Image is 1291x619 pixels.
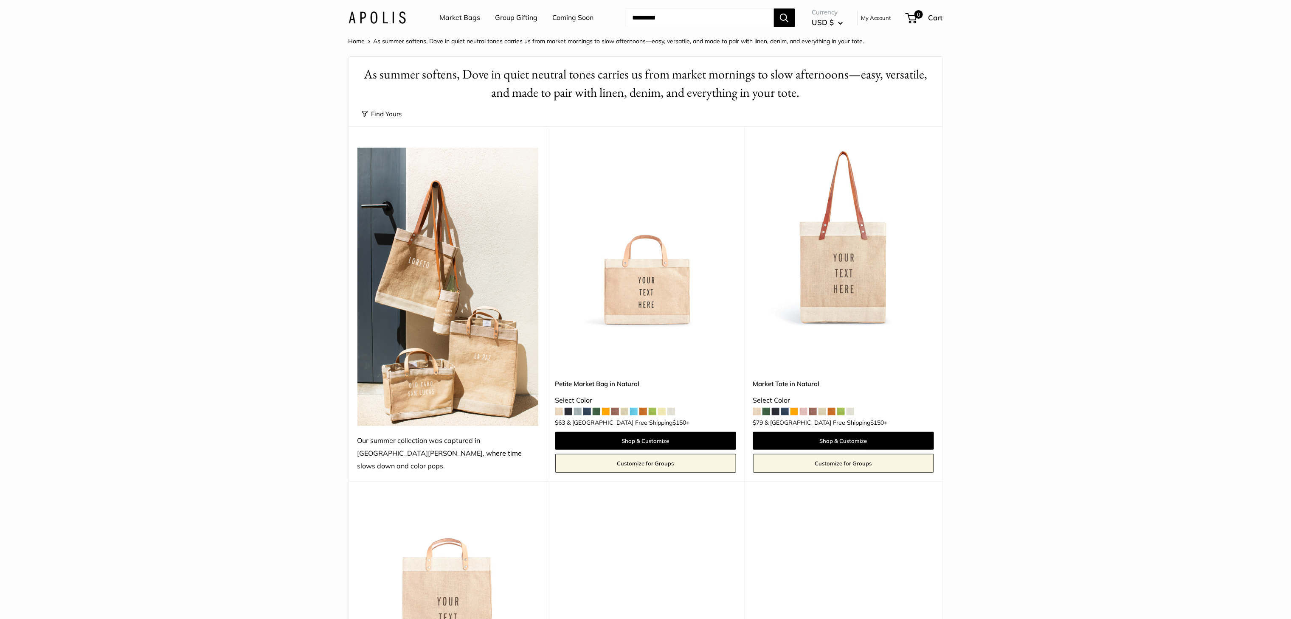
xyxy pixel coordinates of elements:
[495,11,538,24] a: Group Gifting
[357,434,538,473] div: Our summer collection was captured in [GEOGRAPHIC_DATA][PERSON_NAME], where time slows down and c...
[673,419,686,426] span: $150
[753,379,934,389] a: Market Tote in Natural
[753,148,934,328] img: description_Make it yours with custom printed text.
[362,65,930,102] h1: As summer softens, Dove in quiet neutral tones carries us from market mornings to slow afternoons...
[555,432,736,450] a: Shop & Customize
[753,432,934,450] a: Shop & Customize
[374,37,864,45] span: As summer softens, Dove in quiet neutral tones carries us from market mornings to slow afternoons...
[753,454,934,473] a: Customize for Groups
[349,11,406,24] img: Apolis
[906,11,943,25] a: 0 Cart
[871,419,884,426] span: $150
[861,13,892,23] a: My Account
[626,8,774,27] input: Search...
[555,148,736,328] img: Petite Market Bag in Natural
[357,148,538,426] img: Our summer collection was captured in Todos Santos, where time slows down and color pops.
[765,420,888,426] span: & [GEOGRAPHIC_DATA] Free Shipping +
[553,11,594,24] a: Coming Soon
[362,108,402,120] button: Find Yours
[555,454,736,473] a: Customize for Groups
[812,6,843,18] span: Currency
[555,148,736,328] a: Petite Market Bag in Naturaldescription_Effortless style that elevates every moment
[567,420,690,426] span: & [GEOGRAPHIC_DATA] Free Shipping +
[555,394,736,407] div: Select Color
[928,13,943,22] span: Cart
[774,8,795,27] button: Search
[555,419,565,426] span: $63
[440,11,481,24] a: Market Bags
[753,419,763,426] span: $79
[812,16,843,29] button: USD $
[812,18,834,27] span: USD $
[753,394,934,407] div: Select Color
[914,10,923,19] span: 0
[753,148,934,328] a: description_Make it yours with custom printed text.description_The Original Market bag in its 4 n...
[349,37,365,45] a: Home
[555,379,736,389] a: Petite Market Bag in Natural
[349,36,864,47] nav: Breadcrumb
